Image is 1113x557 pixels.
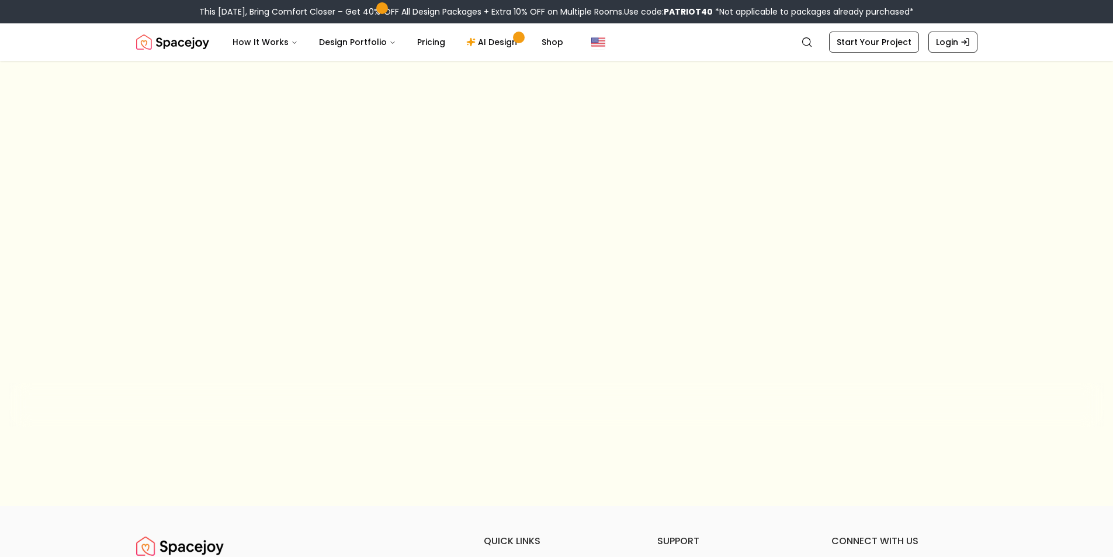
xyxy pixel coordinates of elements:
[136,30,209,54] a: Spacejoy
[136,30,209,54] img: Spacejoy Logo
[591,35,605,49] img: United States
[136,23,977,61] nav: Global
[532,30,573,54] a: Shop
[223,30,307,54] button: How It Works
[664,6,713,18] b: PATRIOT40
[713,6,914,18] span: *Not applicable to packages already purchased*
[408,30,455,54] a: Pricing
[829,32,919,53] a: Start Your Project
[223,30,573,54] nav: Main
[457,30,530,54] a: AI Design
[624,6,713,18] span: Use code:
[310,30,405,54] button: Design Portfolio
[831,534,977,548] h6: connect with us
[657,534,803,548] h6: support
[199,6,914,18] div: This [DATE], Bring Comfort Closer – Get 40% OFF All Design Packages + Extra 10% OFF on Multiple R...
[484,534,630,548] h6: quick links
[928,32,977,53] a: Login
